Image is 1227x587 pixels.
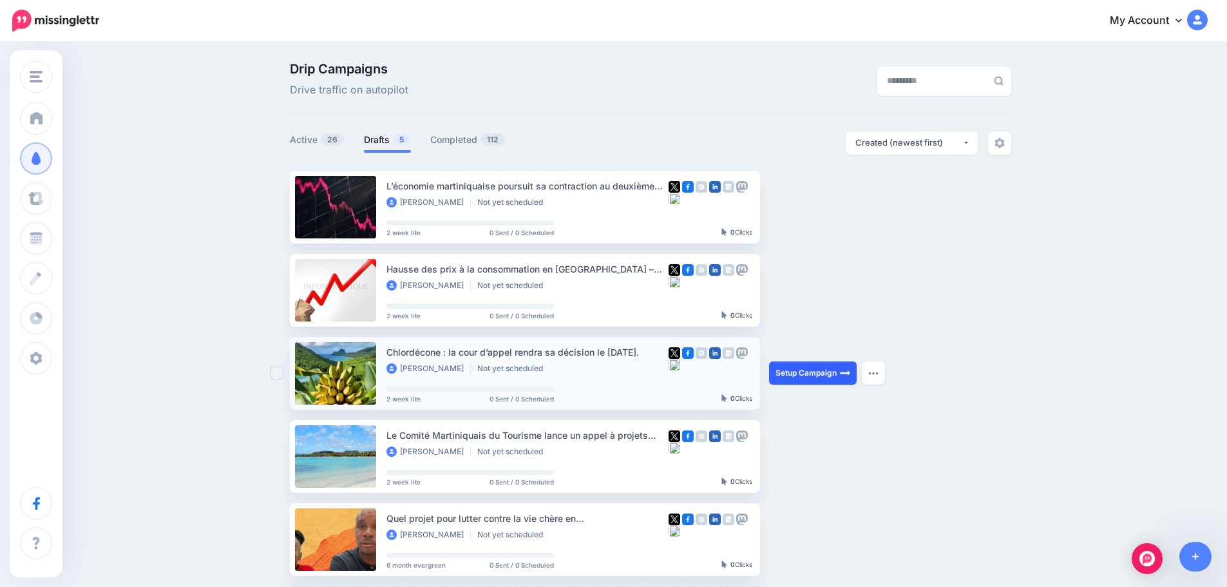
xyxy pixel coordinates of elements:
[386,280,471,291] li: [PERSON_NAME]
[730,228,735,236] b: 0
[430,132,506,148] a: Completed112
[490,396,554,402] span: 0 Sent / 0 Scheduled
[669,430,680,442] img: twitter-square.png
[730,561,735,568] b: 0
[669,347,680,359] img: twitter-square.png
[386,530,471,540] li: [PERSON_NAME]
[290,63,408,75] span: Drip Campaigns
[290,82,408,99] span: Drive traffic on autopilot
[386,313,421,319] span: 2 week lite
[721,229,752,236] div: Clicks
[696,514,707,525] img: instagram-grey-square.png
[769,361,857,385] a: Setup Campaign
[669,359,680,370] img: bluesky-grey-square.png
[477,280,549,291] li: Not yet scheduled
[364,132,411,148] a: Drafts5
[730,477,735,485] b: 0
[386,479,421,485] span: 2 week lite
[490,479,554,485] span: 0 Sent / 0 Scheduled
[721,561,752,569] div: Clicks
[709,264,721,276] img: linkedin-square.png
[721,395,752,403] div: Clicks
[669,264,680,276] img: twitter-square.png
[12,10,99,32] img: Missinglettr
[386,197,471,207] li: [PERSON_NAME]
[290,132,345,148] a: Active26
[994,138,1005,148] img: settings-grey.png
[696,430,707,442] img: instagram-grey-square.png
[386,447,471,457] li: [PERSON_NAME]
[477,447,549,457] li: Not yet scheduled
[723,430,734,442] img: google_business-grey-square.png
[682,347,694,359] img: facebook-square.png
[386,262,669,276] div: Hausse des prix à la consommation en [GEOGRAPHIC_DATA] – [DATE].
[386,229,421,236] span: 2 week lite
[682,514,694,525] img: facebook-square.png
[730,394,735,402] b: 0
[736,181,748,193] img: mastodon-grey-square.png
[386,562,446,568] span: 6 month evergreen
[730,311,735,319] b: 0
[386,363,471,374] li: [PERSON_NAME]
[709,347,721,359] img: linkedin-square.png
[386,345,669,360] div: Chlordécone : la cour d’appel rendra sa décision le [DATE].
[840,368,850,378] img: arrow-long-right-white.png
[477,363,549,374] li: Not yet scheduled
[696,264,707,276] img: instagram-grey-square.png
[669,276,680,287] img: bluesky-grey-square.png
[721,561,727,568] img: pointer-grey-darker.png
[723,181,734,193] img: google_business-grey-square.png
[682,430,694,442] img: facebook-square.png
[721,311,727,319] img: pointer-grey-darker.png
[736,347,748,359] img: mastodon-grey-square.png
[709,181,721,193] img: linkedin-square.png
[736,514,748,525] img: mastodon-grey-square.png
[682,181,694,193] img: facebook-square.png
[855,137,962,149] div: Created (newest first)
[490,313,554,319] span: 0 Sent / 0 Scheduled
[721,478,752,486] div: Clicks
[1097,5,1208,37] a: My Account
[736,430,748,442] img: mastodon-grey-square.png
[696,347,707,359] img: instagram-grey-square.png
[669,514,680,525] img: twitter-square.png
[723,347,734,359] img: google_business-grey-square.png
[669,442,680,454] img: bluesky-grey-square.png
[669,525,680,537] img: bluesky-grey-square.png
[709,430,721,442] img: linkedin-square.png
[721,312,752,320] div: Clicks
[723,514,734,525] img: google_business-grey-square.png
[721,228,727,236] img: pointer-grey-darker.png
[477,197,549,207] li: Not yet scheduled
[723,264,734,276] img: google_business-grey-square.png
[386,428,669,443] div: Le Comité Martiniquais du Tourisme lance un appel à projets culturels.
[721,477,727,485] img: pointer-grey-darker.png
[490,562,554,568] span: 0 Sent / 0 Scheduled
[30,71,43,82] img: menu.png
[846,131,978,155] button: Created (newest first)
[669,193,680,204] img: bluesky-grey-square.png
[321,133,344,146] span: 26
[669,181,680,193] img: twitter-square.png
[477,530,549,540] li: Not yet scheduled
[709,514,721,525] img: linkedin-square.png
[736,264,748,276] img: mastodon-grey-square.png
[868,371,879,375] img: dots.png
[480,133,505,146] span: 112
[393,133,410,146] span: 5
[696,181,707,193] img: instagram-grey-square.png
[386,396,421,402] span: 2 week lite
[994,76,1003,86] img: search-grey-6.png
[1132,543,1163,574] div: Open Intercom Messenger
[386,178,669,193] div: L’économie martiniquaise poursuit sa contraction au deuxième trimestre 2025.
[682,264,694,276] img: facebook-square.png
[386,511,669,526] div: Quel projet pour lutter contre la vie chère en [GEOGRAPHIC_DATA].
[721,394,727,402] img: pointer-grey-darker.png
[490,229,554,236] span: 0 Sent / 0 Scheduled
